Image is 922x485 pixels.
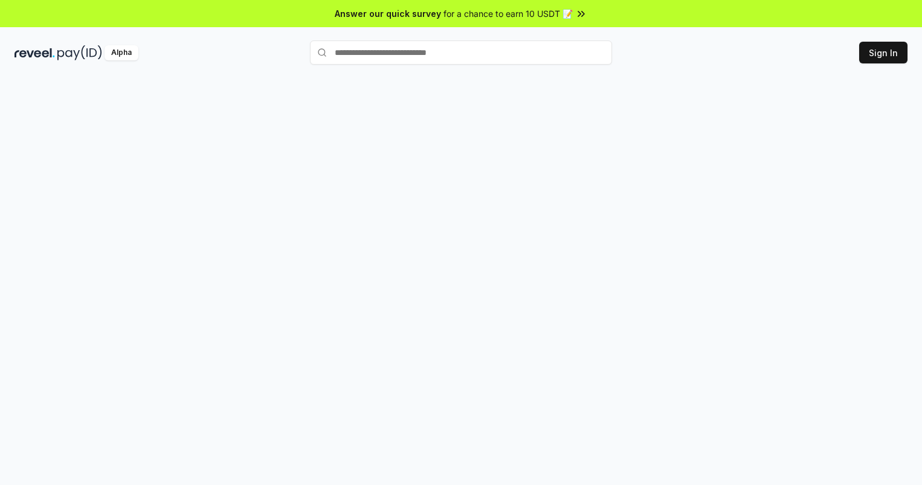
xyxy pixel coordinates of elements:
button: Sign In [859,42,907,63]
img: reveel_dark [15,45,55,60]
span: for a chance to earn 10 USDT 📝 [443,7,573,20]
img: pay_id [57,45,102,60]
span: Answer our quick survey [335,7,441,20]
div: Alpha [105,45,138,60]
